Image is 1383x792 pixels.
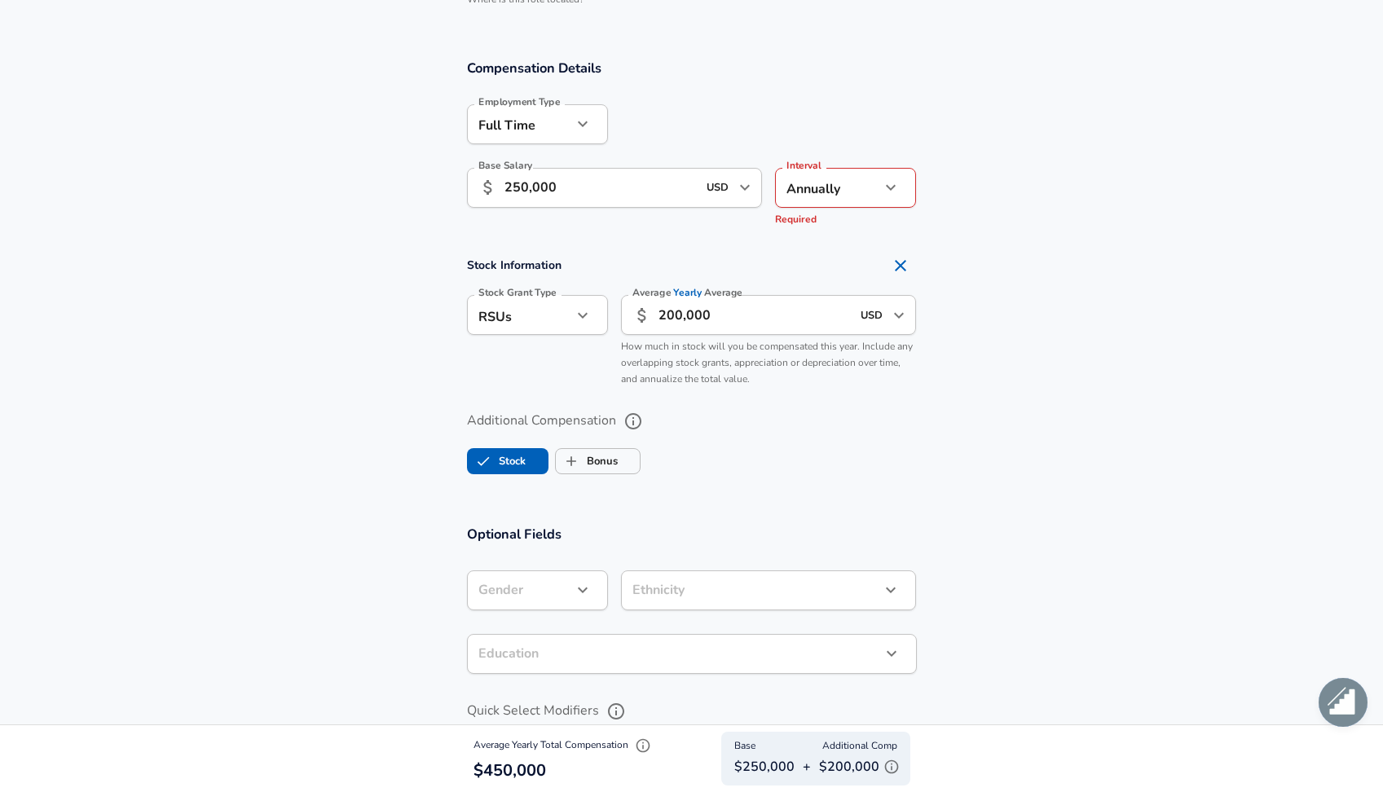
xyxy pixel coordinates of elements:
span: Average Yearly Total Compensation [473,738,655,751]
label: Stock Grant Type [478,288,557,297]
div: RSUs [467,295,572,335]
p: $200,000 [819,755,904,779]
p: + [803,757,811,777]
div: Annually [775,168,880,208]
span: Yearly [673,286,702,300]
span: Stock [468,446,499,477]
label: Base Salary [478,161,532,170]
h4: Stock Information [467,249,917,282]
label: Stock [468,446,526,477]
label: Bonus [556,446,618,477]
button: Open [887,304,910,327]
button: BonusBonus [555,448,641,474]
label: Average Average [632,288,742,297]
input: USD [702,175,734,200]
button: Explain Total Compensation [631,733,655,758]
span: Additional Comp [822,738,897,755]
button: help [619,407,647,435]
button: Explain Additional Compensation [879,755,904,779]
span: Required [775,213,817,226]
p: $250,000 [734,757,795,777]
input: USD [856,302,888,328]
button: Remove Section [884,249,917,282]
input: 40,000 [658,295,852,335]
label: Additional Compensation [467,407,917,435]
button: help [602,697,630,725]
button: Open [733,176,756,199]
label: Quick Select Modifiers [467,697,917,725]
label: Interval [786,161,821,170]
div: Open chat [1319,678,1368,727]
label: Employment Type [478,97,561,107]
button: StockStock [467,448,548,474]
span: How much in stock will you be compensated this year. Include any overlapping stock grants, apprec... [621,340,913,385]
span: Base [734,738,755,755]
h3: Compensation Details [467,59,917,77]
span: Bonus [556,446,587,477]
h3: Optional Fields [467,525,917,543]
input: 100,000 [504,168,698,208]
div: Full Time [467,104,572,144]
